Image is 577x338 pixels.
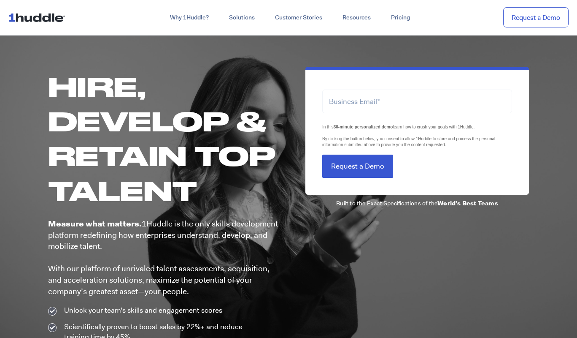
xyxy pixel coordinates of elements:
[503,7,569,28] a: Request a Demo
[334,125,393,129] strong: 30-minute personalized demo
[219,10,265,25] a: Solutions
[265,10,332,25] a: Customer Stories
[332,10,381,25] a: Resources
[48,218,280,297] p: 1Huddle is the only skills development platform redefining how enterprises understand, develop, a...
[322,90,512,113] input: Business Email*
[48,218,142,229] b: Measure what matters.
[322,155,393,178] input: Request a Demo
[160,10,219,25] a: Why 1Huddle?
[381,10,420,25] a: Pricing
[437,199,498,207] b: World's Best Teams
[322,125,495,147] span: In this learn how to crush your goals with 1Huddle. By clicking the button below, you consent to ...
[62,305,222,316] span: Unlock your team’s skills and engagement scores
[8,9,69,25] img: ...
[48,69,280,208] h1: Hire, Develop & Retain Top Talent
[305,199,529,207] p: Built to the Exact Specifications of the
